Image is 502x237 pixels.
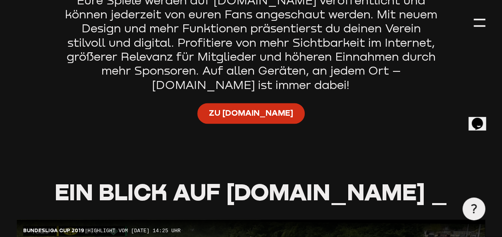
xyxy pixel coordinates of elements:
[197,103,305,123] a: Zu [DOMAIN_NAME]
[468,107,494,130] iframe: chat widget
[226,177,448,205] span: [DOMAIN_NAME] _
[209,107,293,118] span: Zu [DOMAIN_NAME]
[55,177,220,205] span: Ein Blick auf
